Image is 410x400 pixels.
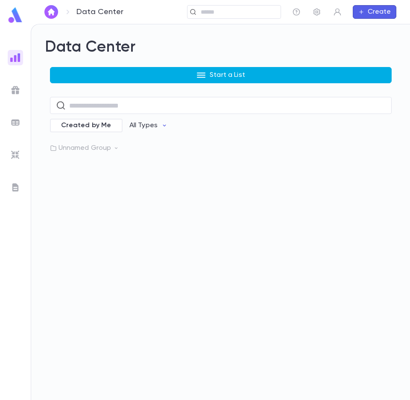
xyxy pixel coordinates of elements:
[353,5,396,19] button: Create
[50,119,123,132] div: Created by Me
[50,144,392,152] p: Unnamed Group
[56,121,117,130] span: Created by Me
[10,53,20,63] img: reports_gradient.dbe2566a39951672bc459a78b45e2f92.svg
[76,7,123,17] p: Data Center
[10,182,20,193] img: letters_grey.7941b92b52307dd3b8a917253454ce1c.svg
[46,9,56,15] img: home_white.a664292cf8c1dea59945f0da9f25487c.svg
[210,71,245,79] p: Start a List
[50,67,392,83] button: Start a List
[10,117,20,128] img: batches_grey.339ca447c9d9533ef1741baa751efc33.svg
[10,150,20,160] img: imports_grey.530a8a0e642e233f2baf0ef88e8c9fcb.svg
[7,7,24,23] img: logo
[129,121,158,130] p: All Types
[45,38,396,57] h2: Data Center
[10,85,20,95] img: campaigns_grey.99e729a5f7ee94e3726e6486bddda8f1.svg
[123,117,175,134] button: All Types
